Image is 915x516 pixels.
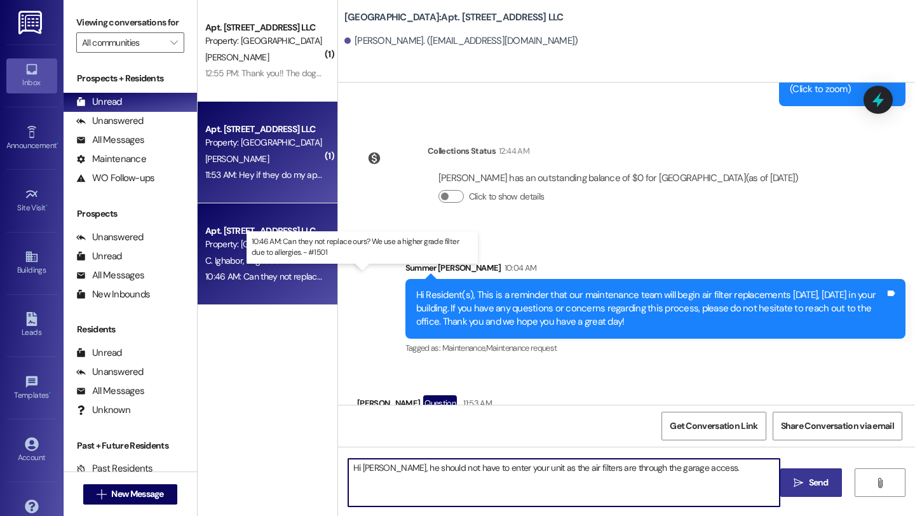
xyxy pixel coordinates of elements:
[64,323,197,336] div: Residents
[486,343,557,353] span: Maintenance request
[460,397,492,410] div: 11:53 AM
[76,133,144,147] div: All Messages
[428,144,496,158] div: Collections Status
[405,261,905,279] div: Summer [PERSON_NAME]
[6,433,57,468] a: Account
[76,250,122,263] div: Unread
[205,255,247,266] span: C. Ighabor
[809,476,829,489] span: Send
[76,288,150,301] div: New Inbounds
[205,34,323,48] div: Property: [GEOGRAPHIC_DATA]
[170,37,177,48] i: 
[76,384,144,398] div: All Messages
[64,207,197,221] div: Prospects
[357,395,857,416] div: [PERSON_NAME]
[875,478,884,488] i: 
[205,136,323,149] div: Property: [GEOGRAPHIC_DATA]
[661,412,766,440] button: Get Conversation Link
[205,224,323,238] div: Apt. [STREET_ADDRESS] LLC
[83,484,177,505] button: New Message
[205,271,537,282] div: 10:46 AM: Can they not replace ours? We use a higher grade filter due to allergies. - #1501
[780,468,842,497] button: Send
[344,11,564,24] b: [GEOGRAPHIC_DATA]: Apt. [STREET_ADDRESS] LLC
[76,346,122,360] div: Unread
[76,153,146,166] div: Maintenance
[442,343,486,353] span: Maintenance ,
[790,83,885,96] div: (Click to zoom)
[469,190,544,203] label: Click to show details
[18,11,44,34] img: ResiDesk Logo
[781,419,894,433] span: Share Conversation via email
[76,404,130,417] div: Unknown
[670,419,757,433] span: Get Conversation Link
[344,34,578,48] div: [PERSON_NAME]. ([EMAIL_ADDRESS][DOMAIN_NAME])
[496,144,529,158] div: 12:44 AM
[6,308,57,343] a: Leads
[57,139,58,148] span: •
[6,184,57,218] a: Site Visit •
[205,51,269,63] span: [PERSON_NAME]
[76,231,144,244] div: Unanswered
[205,67,444,79] div: 12:55 PM: Thank you!! The dog is in my bedroom, that's fine right?
[49,389,51,398] span: •
[438,172,799,185] div: [PERSON_NAME] has an outstanding balance of $0 for [GEOGRAPHIC_DATA] (as of [DATE])
[423,395,457,411] div: Question
[64,439,197,452] div: Past + Future Residents
[794,478,803,488] i: 
[76,365,144,379] div: Unanswered
[252,236,473,258] p: 10:46 AM: Can they not replace ours? We use a higher grade filter due to allergies. - #1501
[82,32,164,53] input: All communities
[76,462,153,475] div: Past Residents
[111,487,163,501] span: New Message
[205,123,323,136] div: Apt. [STREET_ADDRESS] LLC
[501,261,537,275] div: 10:04 AM
[773,412,902,440] button: Share Conversation via email
[348,459,780,506] textarea: Hi [PERSON_NAME], he should not have to enter your unit as the air filters are through the garage...
[64,72,197,85] div: Prospects + Residents
[97,489,106,499] i: 
[205,21,323,34] div: Apt. [STREET_ADDRESS] LLC
[6,58,57,93] a: Inbox
[76,13,184,32] label: Viewing conversations for
[6,246,57,280] a: Buildings
[205,153,269,165] span: [PERSON_NAME]
[416,289,885,329] div: Hi Resident(s), This is a reminder that our maintenance team will begin air filter replacements [...
[76,95,122,109] div: Unread
[6,371,57,405] a: Templates •
[76,114,144,128] div: Unanswered
[246,255,281,266] span: T. Ighabor
[405,339,905,357] div: Tagged as:
[76,269,144,282] div: All Messages
[205,238,323,251] div: Property: [GEOGRAPHIC_DATA]
[76,172,154,185] div: WO Follow-ups
[46,201,48,210] span: •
